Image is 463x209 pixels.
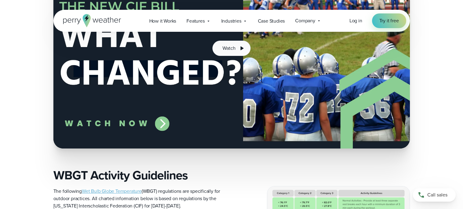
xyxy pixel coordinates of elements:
button: Watch [212,41,250,56]
span: Case Studies [258,17,285,25]
h3: WBGT Activity Guidelines [53,168,227,183]
a: Case Studies [253,15,290,27]
span: Try it free [379,17,399,24]
a: Log in [349,17,362,24]
a: Try it free [372,13,406,28]
span: Call sales [427,191,447,199]
span: Features [186,17,204,25]
span: Industries [221,17,241,25]
span: Watch [222,45,235,52]
span: How it Works [149,17,176,25]
a: Wet Bulb Globe Temperature [82,188,142,195]
span: Company [295,17,315,24]
a: Call sales [413,188,456,202]
a: How it Works [144,15,182,27]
